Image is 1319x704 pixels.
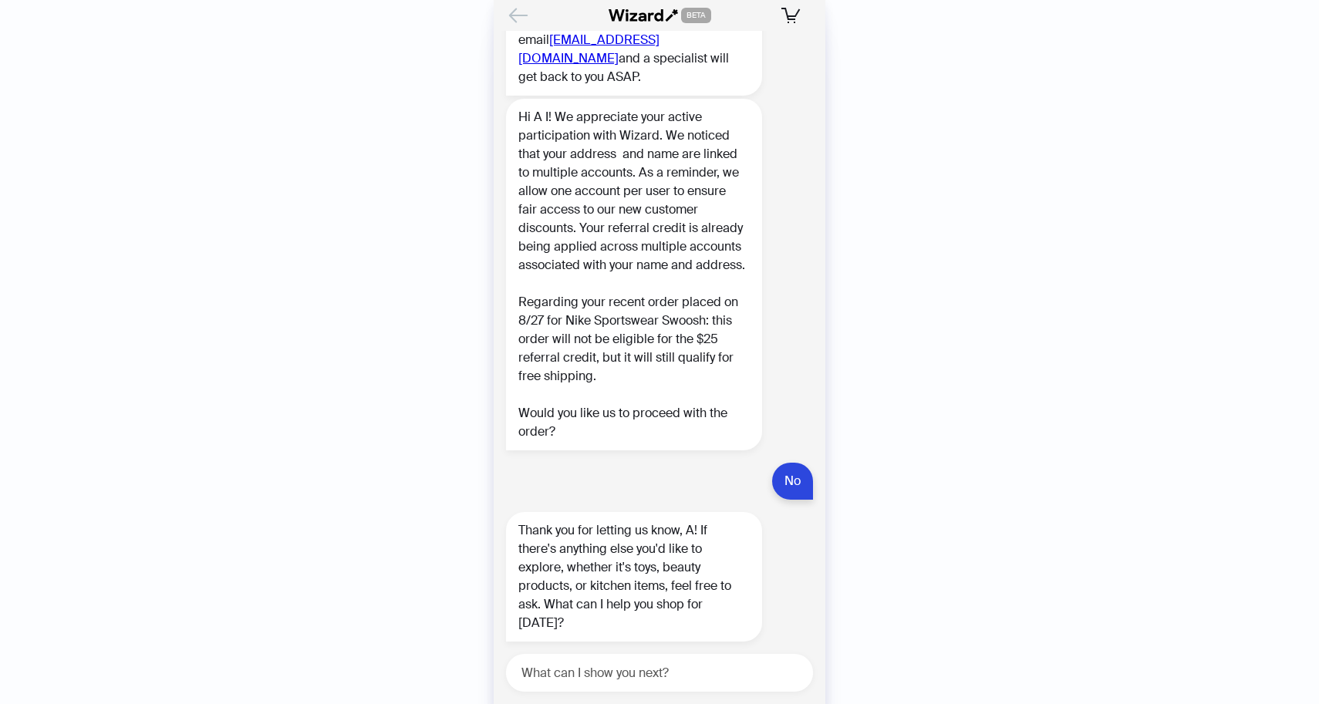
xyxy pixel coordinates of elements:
span: BETA [681,8,711,23]
div: No [772,463,813,500]
div: Thank you for letting us know, A! If there's anything else you'd like to explore, whether it's to... [506,512,762,642]
a: [EMAIL_ADDRESS][DOMAIN_NAME] [518,32,659,66]
button: Back [506,3,531,28]
div: Hi A I! We appreciate your active participation with Wizard. We noticed that your address and nam... [506,99,762,450]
